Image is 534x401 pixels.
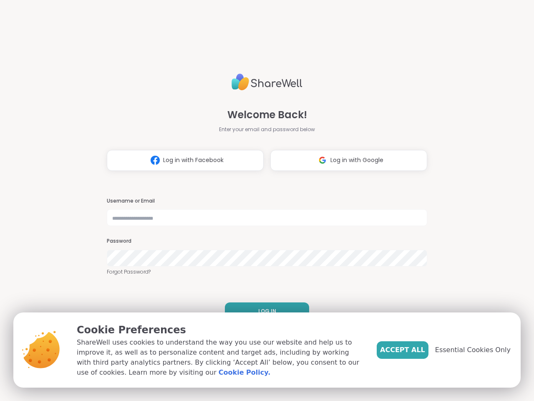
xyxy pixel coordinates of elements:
[225,302,309,320] button: LOG IN
[147,152,163,168] img: ShareWell Logomark
[227,107,307,122] span: Welcome Back!
[330,156,383,165] span: Log in with Google
[377,341,428,359] button: Accept All
[219,368,270,378] a: Cookie Policy.
[435,345,511,355] span: Essential Cookies Only
[107,238,427,245] h3: Password
[258,307,276,315] span: LOG IN
[107,268,427,276] a: Forgot Password?
[107,198,427,205] h3: Username or Email
[380,345,425,355] span: Accept All
[270,150,427,171] button: Log in with Google
[232,70,302,94] img: ShareWell Logo
[107,150,264,171] button: Log in with Facebook
[219,126,315,133] span: Enter your email and password below
[77,338,363,378] p: ShareWell uses cookies to understand the way you use our website and help us to improve it, as we...
[163,156,224,165] span: Log in with Facebook
[77,322,363,338] p: Cookie Preferences
[315,152,330,168] img: ShareWell Logomark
